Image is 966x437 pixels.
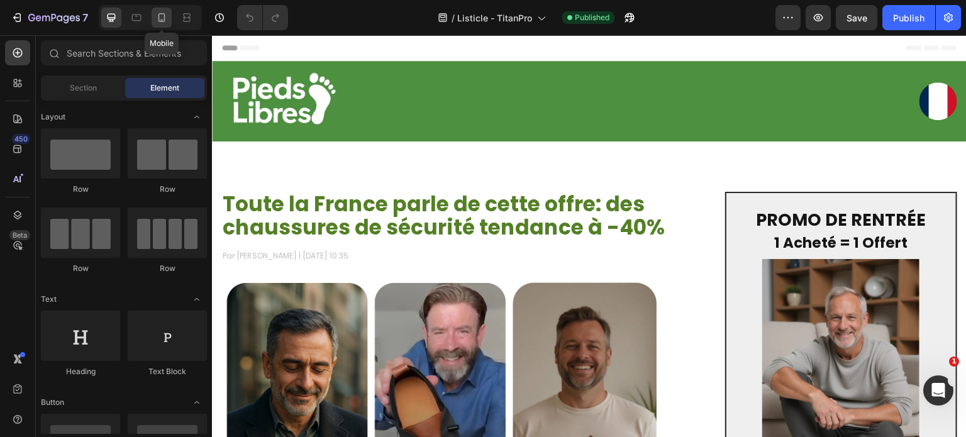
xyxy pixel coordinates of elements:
[237,5,288,30] div: Undo/Redo
[9,230,30,240] div: Beta
[836,5,877,30] button: Save
[187,289,207,309] span: Toggle open
[187,107,207,127] span: Toggle open
[11,154,453,206] span: Toute la France parle de cette offre: des chaussures de sécurité tendance à -40%
[562,197,696,218] strong: 1 Acheté = 1 Offert
[41,366,120,377] div: Heading
[11,215,136,226] span: Par [PERSON_NAME] | [DATE] 10:35
[882,5,935,30] button: Publish
[41,263,120,274] div: Row
[923,375,953,406] iframe: Intercom live chat
[70,82,97,94] span: Section
[212,35,966,437] iframe: Design area
[187,392,207,412] span: Toggle open
[41,397,64,408] span: Button
[893,11,924,25] div: Publish
[12,134,30,144] div: 450
[41,294,57,305] span: Text
[5,5,94,30] button: 7
[150,82,179,94] span: Element
[41,111,65,123] span: Layout
[544,173,714,196] strong: PROMO DE RENTRÉE
[128,366,207,377] div: Text Block
[128,263,207,274] div: Row
[452,11,455,25] span: /
[949,357,959,367] span: 1
[82,10,88,25] p: 7
[41,40,207,65] input: Search Sections & Elements
[575,12,609,23] span: Published
[457,11,532,25] span: Listicle - TitanPro
[708,47,745,85] img: gempages_567886676609729445-711bf0f4-e9bb-4c19-b01b-c6b1d47f246c.webp
[847,13,867,23] span: Save
[128,184,207,195] div: Row
[41,184,120,195] div: Row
